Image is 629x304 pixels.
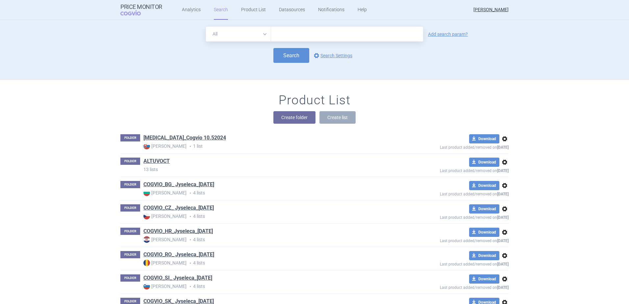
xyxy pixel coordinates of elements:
[143,236,187,243] strong: [PERSON_NAME]
[497,145,509,150] strong: [DATE]
[143,204,214,212] a: COGVIO_CZ_ Jyseleca_[DATE]
[187,260,193,266] i: •
[143,190,150,196] img: BG
[187,143,193,150] i: •
[143,190,392,196] p: 4 lists
[120,158,140,165] p: FOLDER
[143,134,226,143] h1: Alprolix_Cogvio 10.52024
[279,93,350,108] h1: Product List
[143,158,170,165] a: ALTUVOCT
[469,158,499,167] button: Download
[120,204,140,212] p: FOLDER
[143,213,187,219] strong: [PERSON_NAME]
[143,181,214,188] a: COGVIO_BG_ Jyseleca_[DATE]
[469,228,499,237] button: Download
[187,283,193,290] i: •
[143,236,150,243] img: HR
[143,251,214,258] a: COGVIO_RO_ Jyseleca_[DATE]
[497,285,509,290] strong: [DATE]
[143,260,150,266] img: RO
[120,274,140,282] p: FOLDER
[143,274,212,282] a: COGVIO_SI_ Jyseleca_[DATE]
[143,143,187,149] strong: [PERSON_NAME]
[273,111,315,124] button: Create folder
[143,204,214,213] h1: COGVIO_CZ_ Jyseleca_19.11.2021
[497,262,509,266] strong: [DATE]
[143,134,226,141] a: [MEDICAL_DATA]_Cogvio 10.52024
[143,283,150,290] img: SI
[143,251,214,260] h1: COGVIO_RO_ Jyseleca_19.11.2021
[392,260,509,266] p: Last product added/removed on
[273,48,309,63] button: Search
[143,283,187,290] strong: [PERSON_NAME]
[392,284,509,290] p: Last product added/removed on
[143,228,213,235] a: COGVIO_HR_Jyseleca_[DATE]
[143,260,187,266] strong: [PERSON_NAME]
[143,158,170,166] h1: ALTUVOCT
[469,274,499,284] button: Download
[143,260,392,266] p: 4 lists
[469,251,499,260] button: Download
[120,134,140,141] p: FOLDER
[143,236,392,243] p: 4 lists
[143,143,392,150] p: 1 list
[120,251,140,258] p: FOLDER
[187,213,193,220] i: •
[143,283,392,290] p: 4 lists
[143,166,392,173] p: 13 lists
[319,111,356,124] button: Create list
[497,239,509,243] strong: [DATE]
[187,190,193,196] i: •
[187,237,193,243] i: •
[392,214,509,220] p: Last product added/removed on
[120,228,140,235] p: FOLDER
[120,4,162,10] strong: Price Monitor
[497,215,509,220] strong: [DATE]
[313,52,352,60] a: Search Settings
[497,192,509,196] strong: [DATE]
[143,213,150,219] img: CZ
[143,190,187,196] strong: [PERSON_NAME]
[120,4,162,16] a: Price MonitorCOGVIO
[392,237,509,243] p: Last product added/removed on
[143,181,214,190] h1: COGVIO_BG_ Jyseleca_19.11.2021
[469,204,499,214] button: Download
[392,190,509,196] p: Last product added/removed on
[143,274,212,283] h1: COGVIO_SI_ Jyseleca_19.11.2021
[143,213,392,220] p: 4 lists
[428,32,468,37] a: Add search param?
[497,168,509,173] strong: [DATE]
[469,181,499,190] button: Download
[392,143,509,150] p: Last product added/removed on
[143,143,150,149] img: SK
[120,10,150,15] span: COGVIO
[143,228,213,236] h1: COGVIO_HR_Jyseleca_22.11.2021
[392,167,509,173] p: Last product added/removed on
[469,134,499,143] button: Download
[120,181,140,188] p: FOLDER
